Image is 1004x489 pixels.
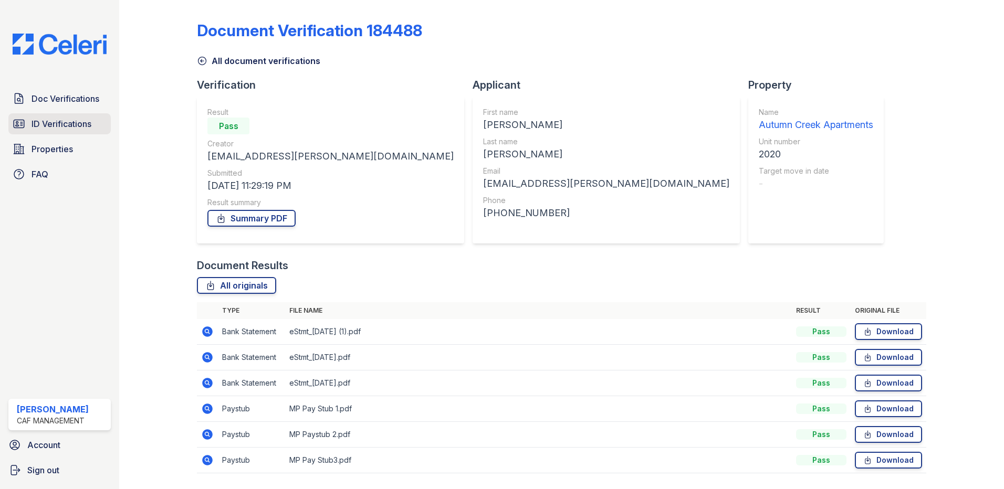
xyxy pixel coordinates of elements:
[483,107,729,118] div: First name
[207,107,454,118] div: Result
[218,396,285,422] td: Paystub
[759,176,873,191] div: -
[285,396,792,422] td: MP Pay Stub 1.pdf
[32,168,48,180] span: FAQ
[8,164,111,185] a: FAQ
[17,416,89,426] div: CAF Management
[8,139,111,160] a: Properties
[759,136,873,147] div: Unit number
[748,78,892,92] div: Property
[473,78,748,92] div: Applicant
[218,448,285,473] td: Paystub
[32,92,99,105] span: Doc Verifications
[285,345,792,370] td: eStmt_[DATE].pdf
[483,136,729,147] div: Last name
[197,277,276,294] a: All originals
[197,21,422,40] div: Document Verification 184488
[285,319,792,345] td: eStmt_[DATE] (1).pdf
[759,118,873,132] div: Autumn Creek Apartments
[4,434,115,455] a: Account
[285,302,792,319] th: File name
[218,302,285,319] th: Type
[32,118,91,130] span: ID Verifications
[796,455,846,465] div: Pass
[855,349,922,366] a: Download
[960,447,993,479] iframe: chat widget
[218,370,285,396] td: Bank Statement
[197,55,320,67] a: All document verifications
[8,88,111,109] a: Doc Verifications
[483,166,729,176] div: Email
[759,107,873,118] div: Name
[855,452,922,469] a: Download
[285,370,792,396] td: eStmt_[DATE].pdf
[8,113,111,134] a: ID Verifications
[207,118,249,134] div: Pass
[207,139,454,149] div: Creator
[759,166,873,176] div: Target move in date
[855,323,922,340] a: Download
[483,176,729,191] div: [EMAIL_ADDRESS][PERSON_NAME][DOMAIN_NAME]
[483,118,729,132] div: [PERSON_NAME]
[759,107,873,132] a: Name Autumn Creek Apartments
[218,345,285,370] td: Bank Statement
[796,403,846,414] div: Pass
[207,197,454,208] div: Result summary
[759,147,873,162] div: 2020
[855,400,922,417] a: Download
[855,375,922,391] a: Download
[218,319,285,345] td: Bank Statement
[851,302,926,319] th: Original file
[483,147,729,162] div: [PERSON_NAME]
[207,178,454,193] div: [DATE] 11:29:19 PM
[197,258,288,273] div: Document Results
[855,426,922,443] a: Download
[796,378,846,388] div: Pass
[27,464,59,476] span: Sign out
[796,352,846,363] div: Pass
[792,302,851,319] th: Result
[27,439,60,451] span: Account
[796,429,846,440] div: Pass
[32,143,73,155] span: Properties
[483,206,729,220] div: [PHONE_NUMBER]
[207,168,454,178] div: Submitted
[483,195,729,206] div: Phone
[285,448,792,473] td: MP Pay Stub3.pdf
[207,210,296,227] a: Summary PDF
[4,460,115,481] a: Sign out
[796,326,846,337] div: Pass
[218,422,285,448] td: Paystub
[197,78,473,92] div: Verification
[285,422,792,448] td: MP Paystub 2.pdf
[17,403,89,416] div: [PERSON_NAME]
[4,34,115,55] img: CE_Logo_Blue-a8612792a0a2168367f1c8372b55b34899dd931a85d93a1a3d3e32e68fde9ad4.png
[207,149,454,164] div: [EMAIL_ADDRESS][PERSON_NAME][DOMAIN_NAME]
